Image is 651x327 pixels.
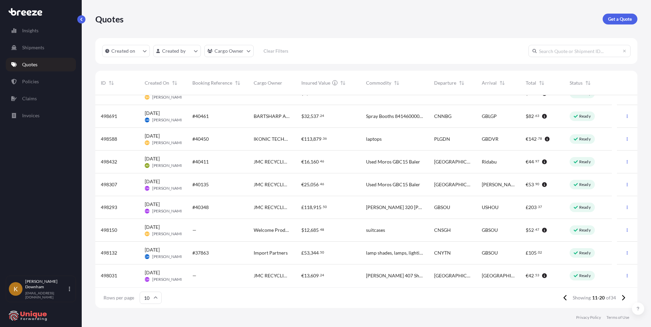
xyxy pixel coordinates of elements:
[434,80,456,86] span: Departure
[538,206,542,208] span: 37
[339,79,347,87] button: Sort
[304,182,309,187] span: 25
[320,274,324,276] span: 24
[528,205,537,210] span: 203
[576,315,601,320] a: Privacy Policy
[254,136,290,142] span: IKONIC TECHNOLOGY LIMITED
[526,114,528,119] span: $
[366,249,423,256] span: lamp shades, lamps, lighting
[301,205,304,210] span: £
[366,181,420,188] span: Used Moros GBC15 Baler
[366,272,423,279] span: [PERSON_NAME] 407 Shear L – 1630 W – 750 H – 1550mm [PERSON_NAME]: 950kg
[366,136,382,142] span: laptops
[171,79,179,87] button: Sort
[304,205,312,210] span: 118
[309,114,311,119] span: ,
[482,113,497,120] span: GBLGP
[254,181,290,188] span: JMC RECYCLING LTD
[366,80,391,86] span: Commodity
[304,251,309,255] span: 53
[152,254,185,259] span: [PERSON_NAME]
[528,182,534,187] span: 53
[579,114,591,119] p: Ready
[6,58,76,71] a: Quotes
[204,45,254,57] button: cargoOwner Filter options
[145,110,160,117] span: [DATE]
[535,274,539,276] span: 53
[309,228,311,233] span: ,
[6,41,76,54] a: Shipments
[145,230,149,237] span: SH
[107,79,115,87] button: Sort
[152,163,185,168] span: [PERSON_NAME]
[528,228,534,233] span: 52
[320,160,324,162] span: 46
[579,273,591,278] p: Ready
[6,24,76,37] a: Insights
[584,79,592,87] button: Sort
[528,273,534,278] span: 42
[526,159,528,164] span: €
[526,205,528,210] span: £
[145,201,160,208] span: [DATE]
[579,205,591,210] p: Ready
[606,315,629,320] p: Terms of Use
[570,80,583,86] span: Status
[257,46,295,56] button: Clear Filters
[111,48,136,54] p: Created on
[535,228,539,231] span: 47
[535,183,539,185] span: 90
[320,228,324,231] span: 48
[608,16,632,22] p: Get a Quote
[313,205,321,210] span: 915
[393,79,401,87] button: Sort
[152,208,185,214] span: [PERSON_NAME]
[22,61,37,68] p: Quotes
[482,204,498,211] span: USHOU
[152,186,185,191] span: [PERSON_NAME]
[528,91,534,96] span: 47
[320,251,324,254] span: 50
[311,273,319,278] span: 609
[192,181,209,188] span: #40135
[320,183,324,185] span: 46
[101,204,117,211] span: 498293
[573,294,591,301] span: Showing
[152,117,185,123] span: [PERSON_NAME]
[192,136,209,142] span: #40450
[101,136,117,142] span: 498588
[304,273,309,278] span: 13
[528,159,534,164] span: 44
[311,114,319,119] span: 537
[434,181,471,188] span: [GEOGRAPHIC_DATA]
[538,79,546,87] button: Sort
[311,251,319,255] span: 344
[528,45,631,57] input: Search Quote or Shipment ID...
[304,114,309,119] span: 32
[313,137,321,141] span: 879
[304,159,309,164] span: 16
[312,137,313,141] span: ,
[526,80,536,86] span: Total
[311,228,319,233] span: 685
[301,228,304,233] span: $
[22,112,39,119] p: Invoices
[95,14,124,24] p: Quotes
[145,224,160,230] span: [DATE]
[482,272,515,279] span: [GEOGRAPHIC_DATA]
[592,294,605,301] span: 11-20
[526,91,528,96] span: $
[301,114,304,119] span: $
[162,48,186,54] p: Created by
[304,91,307,96] span: 2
